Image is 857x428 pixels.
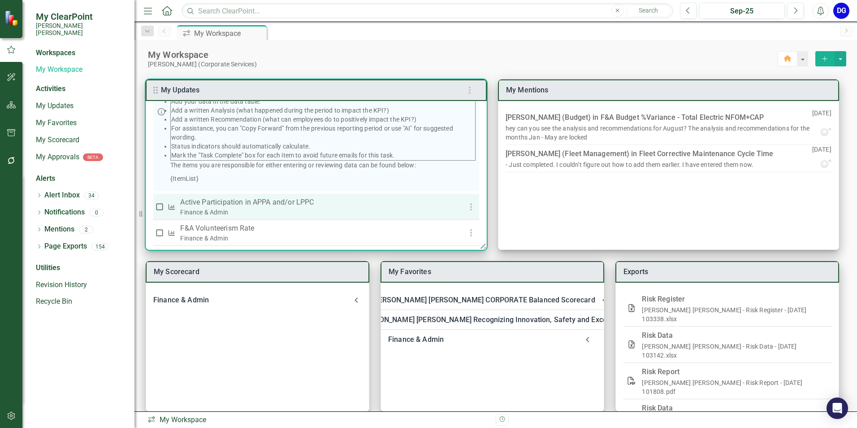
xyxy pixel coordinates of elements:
[153,294,351,306] div: Finance & Admin
[147,415,489,425] div: My Workspace
[36,297,126,307] a: Recycle Bin
[642,379,802,395] a: [PERSON_NAME] [PERSON_NAME] - Risk Report - [DATE] 101808.pdf
[36,11,126,22] span: My ClearPoint
[642,366,824,378] div: Risk Report
[36,135,126,145] a: My Scorecard
[827,397,848,419] div: Open Intercom Messenger
[171,142,475,151] li: Status indicators should automatically calculate.
[171,115,475,124] li: Add a written Recommendation (what can employees do to positively impact the KPI?)
[36,118,126,128] a: My Favorites
[812,145,831,158] p: [DATE]
[182,3,673,19] input: Search ClearPoint...
[36,65,126,75] a: My Workspace
[642,293,824,306] div: Risk Register
[171,151,475,160] li: Mark the "Task Complete" box for each item to avoid future emails for this task.
[36,280,126,290] a: Revision History
[36,174,126,184] div: Alerts
[36,84,126,94] div: Activities
[44,190,80,201] a: Alert Inbox
[79,226,93,233] div: 2
[148,49,778,61] div: My Workspace
[388,333,579,346] div: Finance & Admin
[171,97,475,106] li: Add your data in the data table.
[639,149,774,158] a: Fleet Corrective Maintenance Cycle Time
[36,22,126,37] small: [PERSON_NAME] [PERSON_NAME]
[381,310,604,330] div: RISE: [PERSON_NAME] [PERSON_NAME] Recognizing Innovation, Safety and Excellence
[815,51,846,66] div: split button
[36,101,126,111] a: My Updates
[642,306,806,323] a: [PERSON_NAME] [PERSON_NAME] - Risk Register - [DATE] 103338.xlsx
[171,106,475,115] li: Add a written Analysis (what happened during the period to impact the KPI?)
[148,61,778,68] div: [PERSON_NAME] (Corporate Services)
[180,234,448,243] div: Finance & Admin
[180,197,448,208] p: Active Participation in APPA and/or LPPC
[36,263,126,273] div: Utilities
[699,3,785,19] button: Sep-25
[180,208,448,217] div: Finance & Admin
[146,290,369,310] div: Finance & Admin
[170,174,476,183] p: {ItemList}
[4,10,20,26] img: ClearPoint Strategy
[340,314,627,326] div: RISE: [PERSON_NAME] [PERSON_NAME] Recognizing Innovation, Safety and Excellence
[180,223,448,234] p: F&A Volunteerism Rate
[506,160,753,169] div: - Just completed. I couldn't figure out how to add them earlier. I have entered them now.
[44,224,74,235] a: Mentions
[601,113,764,122] a: F&A Budget %Variance​ - Total Electric NFOM+CAP
[89,209,104,216] div: 0
[642,329,824,342] div: Risk Data
[180,249,448,260] p: Host/Participate in Recruiting Events
[84,192,99,199] div: 34
[389,267,431,276] a: My Favorites
[506,111,764,124] div: [PERSON_NAME] (Budget) in
[170,161,476,170] p: The items you are responsible for either entering or reviewing data can be found below:
[702,6,782,17] div: Sep-25
[626,4,671,17] button: Search
[171,124,475,142] li: For assistance, you can "Copy Forward" from the previous reporting period or use "AI" for suggest...
[44,241,87,252] a: Page Exports
[506,86,549,94] a: My Mentions
[642,402,824,415] div: Risk Data
[83,153,103,161] div: BETA
[639,7,658,14] span: Search
[36,152,79,162] a: My Approvals
[372,294,595,306] div: [PERSON_NAME] [PERSON_NAME] CORPORATE Balanced Scorecard
[623,267,648,276] a: Exports
[161,86,200,94] a: My Updates
[506,124,812,142] div: hey can you see the analysis and recommendations for August? The analysis and recommendations for...
[815,51,835,66] button: select merge strategy
[36,48,75,58] div: Workspaces
[381,330,604,349] div: Finance & Admin
[812,109,831,127] p: [DATE]
[154,267,199,276] a: My Scorecard
[833,3,849,19] button: DG
[194,28,264,39] div: My Workspace
[835,51,846,66] button: select merge strategy
[506,148,774,160] div: [PERSON_NAME] (Fleet Management) in
[44,207,85,218] a: Notifications
[642,343,796,359] a: [PERSON_NAME] [PERSON_NAME] - Risk Data - [DATE] 103142.xlsx
[381,290,604,310] div: [PERSON_NAME] [PERSON_NAME] CORPORATE Balanced Scorecard
[91,243,109,250] div: 154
